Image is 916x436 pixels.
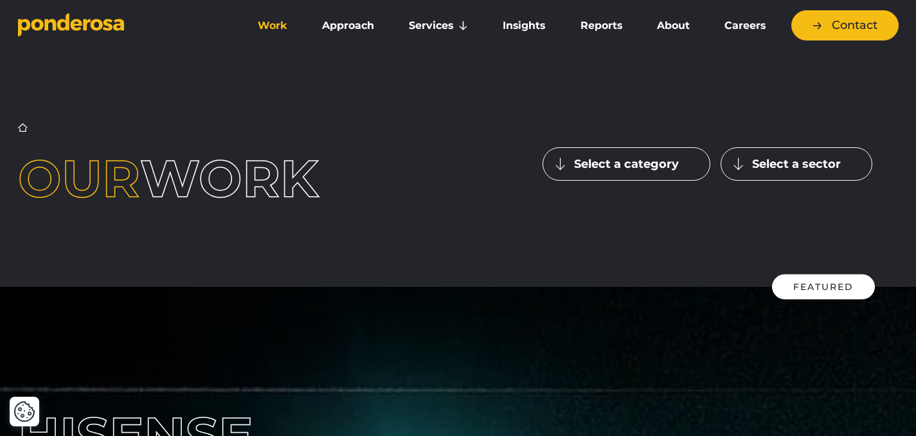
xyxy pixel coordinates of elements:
[642,12,705,39] a: About
[243,12,302,39] a: Work
[13,401,35,422] img: Revisit consent button
[791,10,899,41] a: Contact
[394,12,483,39] a: Services
[18,13,224,39] a: Go to homepage
[772,275,875,300] div: Featured
[566,12,637,39] a: Reports
[721,147,872,181] button: Select a sector
[710,12,780,39] a: Careers
[307,12,389,39] a: Approach
[18,147,140,210] span: Our
[13,401,35,422] button: Cookie Settings
[488,12,560,39] a: Insights
[18,153,373,204] h1: work
[543,147,710,181] button: Select a category
[18,123,28,132] a: Home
